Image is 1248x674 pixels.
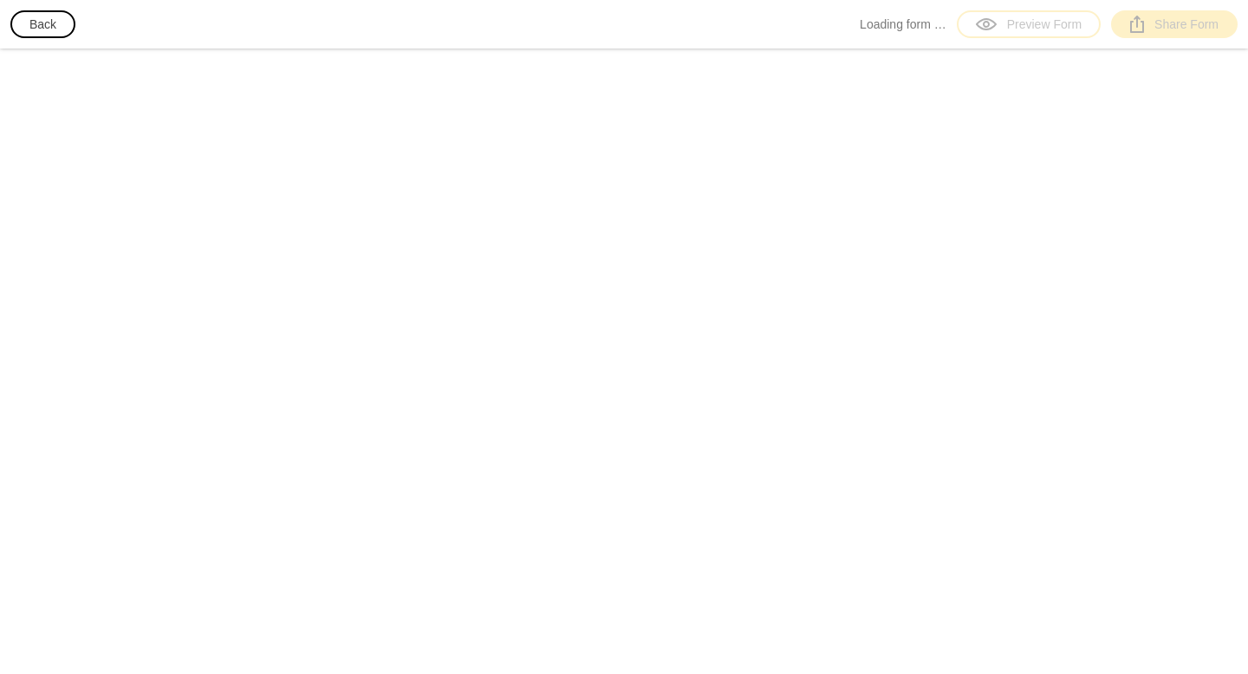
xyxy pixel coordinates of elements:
[1111,10,1238,38] a: Share Form
[976,16,1082,33] div: Preview Form
[957,10,1101,38] a: Preview Form
[10,10,75,38] button: Back
[860,16,946,33] span: Loading form …
[1130,16,1219,33] div: Share Form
